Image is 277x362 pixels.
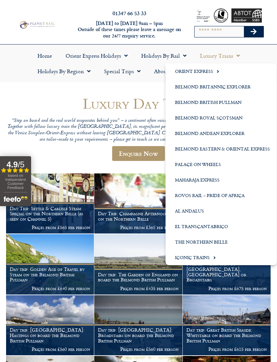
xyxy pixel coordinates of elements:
[10,206,90,222] h1: Day Trip: Settle & Carlisle Steam Special on the Northern Belle (as seen on Channel 5)
[10,267,90,282] h1: Day trip: Golden Age of Travel by Steam on the Belmond British Pullman
[98,225,178,230] p: Prices from £365 per person
[10,225,90,230] p: Prices from £565 per person
[94,234,182,295] a: Day trip: The Garden of England on board the Belmond British Pullman Prices from £435 per person
[10,346,90,352] p: Prices from £560 per person
[94,173,182,234] a: Day Trip: Champagne Afternoon Tea on the Northern Belle Prices from £365 per person
[98,327,178,343] h1: Day trip: [GEOGRAPHIC_DATA]: Broadstairs on board the Belmond British Pullman
[166,188,277,203] a: Rovos Rail – Pride of Africa
[98,211,178,222] h1: Day Trip: Champagne Afternoon Tea on the Northern Belle
[166,234,277,250] a: The Northern Belle
[59,48,134,63] a: Orient Express Holidays
[186,346,267,352] p: Prices from £615 per person
[94,295,182,356] a: Day trip: [GEOGRAPHIC_DATA]: Broadstairs on board the Belmond British Pullman Prices from £560 pe...
[166,63,277,79] a: Orient Express
[97,63,147,79] a: Special Trips
[31,48,59,63] a: Home
[3,48,274,79] nav: Menu
[166,172,277,188] a: Maharaja Express
[112,146,165,161] a: Enquire Now
[244,26,263,37] button: Search
[112,9,146,17] a: 01347 66 53 33
[186,286,267,291] p: Prices from £675 per person
[183,295,271,356] a: Day trip: Great British Seaside: Whitstable on board the Belmond British Pullman Prices from £615...
[147,63,190,79] a: About Us
[166,219,277,234] a: El Transcantabrico
[166,79,277,94] a: Belmond Britannic Explorer
[193,48,247,63] a: Luxury Trains
[6,173,94,234] a: Day Trip: Settle & Carlisle Steam Special on the Northern Belle (as seen on Channel 5) Prices fro...
[18,20,55,29] img: Planet Rail Train Holidays Logo
[6,95,271,111] h1: Luxury Day Trips
[6,295,94,356] a: Day trip: [GEOGRAPHIC_DATA]: Hastings on board the Belmond British Pullman Prices from £560 per p...
[166,157,277,172] a: Palace on Wheels
[166,203,277,219] a: Al Andalus
[166,126,277,141] a: Belmond Andean Explorer
[166,110,277,126] a: Belmond Royal Scotsman
[98,272,178,283] h1: Day trip: The Garden of England on board the Belmond British Pullman
[98,346,178,352] p: Prices from £560 per person
[31,63,97,79] a: Holidays by Region
[166,250,277,265] a: Iconic Trains
[6,118,271,143] p: “Step on board and the real world evaporates behind you” – a sentiment often voiced by travellers...
[186,251,267,283] h1: London Luxury Short Break & The Great British Seaside on the British Pullman – Day trips to [GEOG...
[6,234,94,295] a: Day trip: Golden Age of Travel by Steam on the Belmond British Pullman Prices from £640 per person
[76,20,183,39] h6: [DATE] to [DATE] 9am – 5pm Outside of these times please leave a message on our 24/7 enquiry serv...
[166,63,277,265] ul: Luxury Trains
[10,286,90,291] p: Prices from £640 per person
[10,327,90,343] h1: Day trip: [GEOGRAPHIC_DATA]: Hastings on board the Belmond British Pullman
[186,327,267,343] h1: Day trip: Great British Seaside: Whitstable on board the Belmond British Pullman
[98,286,178,291] p: Prices from £435 per person
[134,48,193,63] a: Holidays by Rail
[166,141,277,157] a: Belmond Eastern & Oriental Express
[166,94,277,110] a: Belmond British Pullman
